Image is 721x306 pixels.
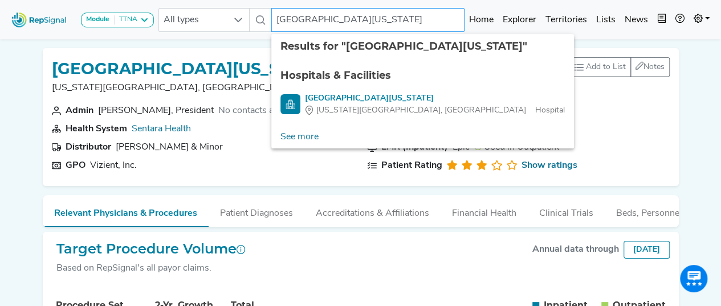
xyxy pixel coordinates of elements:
[592,9,620,31] a: Lists
[98,104,214,118] div: Elwood Bernard Boone III, President
[271,88,574,121] li: Sentara Virginia Beach General Hospital
[532,243,619,256] div: Annual data through
[115,15,137,25] div: TTNA
[159,9,227,31] span: All types
[52,81,326,95] p: [US_STATE][GEOGRAPHIC_DATA], [GEOGRAPHIC_DATA]
[586,61,626,73] span: Add to List
[56,241,246,257] h2: Target Procedure Volume
[624,241,670,259] div: [DATE]
[43,195,209,227] button: Relevant Physicians & Procedures
[98,104,214,118] div: [PERSON_NAME], President
[280,40,527,53] span: Results for "[GEOGRAPHIC_DATA][US_STATE]"
[218,104,304,118] div: No contacts available
[116,140,223,154] div: Owens & Minor
[280,94,300,114] img: Hospital Search Icon
[441,195,528,226] button: Financial Health
[522,159,577,172] a: Show ratings
[90,159,137,172] div: Vizient, Inc.
[643,63,665,71] span: Notes
[271,126,328,148] a: See more
[56,261,246,275] div: Based on RepSignal's all payor claims.
[81,13,154,27] button: ModuleTTNA
[280,68,565,83] div: Hospitals & Facilities
[498,9,541,31] a: Explorer
[630,57,670,77] button: Notes
[280,92,565,116] a: [GEOGRAPHIC_DATA][US_STATE][US_STATE][GEOGRAPHIC_DATA], [GEOGRAPHIC_DATA]Hospital
[304,195,441,226] button: Accreditations & Affiliations
[66,159,85,172] div: GPO
[528,195,605,226] button: Clinical Trials
[316,104,526,116] span: [US_STATE][GEOGRAPHIC_DATA], [GEOGRAPHIC_DATA]
[86,16,109,23] strong: Module
[66,140,111,154] div: Distributor
[653,9,671,31] button: Intel Book
[209,195,304,226] button: Patient Diagnoses
[465,9,498,31] a: Home
[305,92,565,104] div: [GEOGRAPHIC_DATA][US_STATE]
[132,122,191,136] div: Sentara Health
[569,57,670,77] div: toolbar
[620,9,653,31] a: News
[569,57,631,77] button: Add to List
[271,8,465,32] input: Search a physician or facility
[132,124,191,134] a: Sentara Health
[305,104,565,116] div: Hospital
[66,104,93,118] div: Admin
[381,159,442,172] div: Patient Rating
[66,122,127,136] div: Health System
[541,9,592,31] a: Territories
[52,59,326,79] h1: [GEOGRAPHIC_DATA][US_STATE]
